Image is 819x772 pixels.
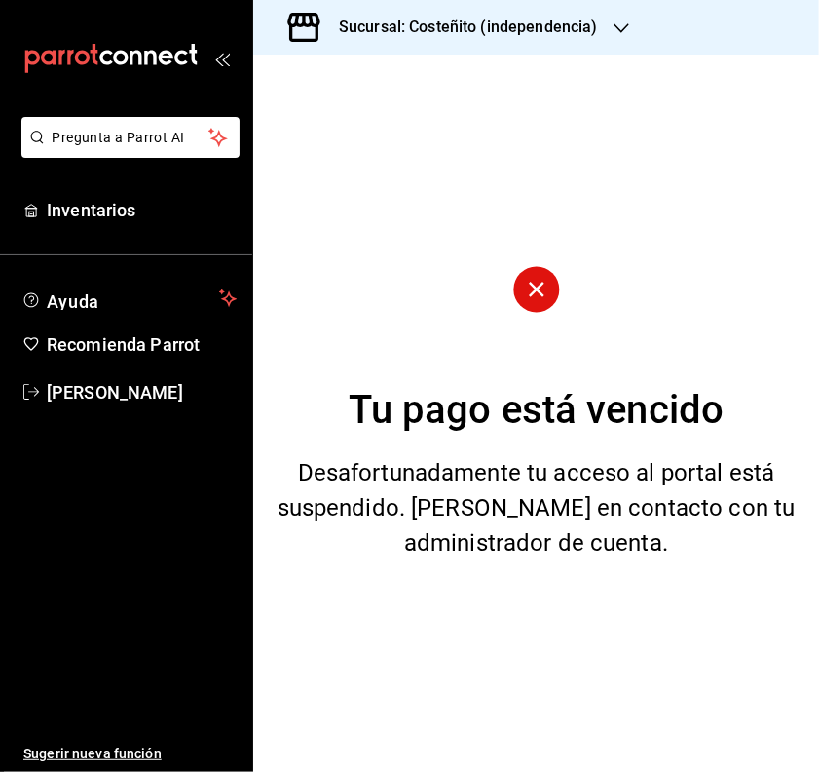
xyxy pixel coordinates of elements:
div: Tu pago está vencido [349,381,725,440]
span: [PERSON_NAME] [47,379,237,405]
a: Pregunta a Parrot AI [14,141,240,162]
span: Ayuda [47,287,211,310]
span: Recomienda Parrot [47,331,237,358]
span: Sugerir nueva función [23,744,237,764]
button: Pregunta a Parrot AI [21,117,240,158]
span: Inventarios [47,197,237,223]
span: Pregunta a Parrot AI [53,128,209,148]
div: Desafortunadamente tu acceso al portal está suspendido. [PERSON_NAME] en contacto con tu administ... [272,455,800,560]
h3: Sucursal: Costeñito (independencia) [323,16,598,39]
button: open_drawer_menu [214,51,230,66]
